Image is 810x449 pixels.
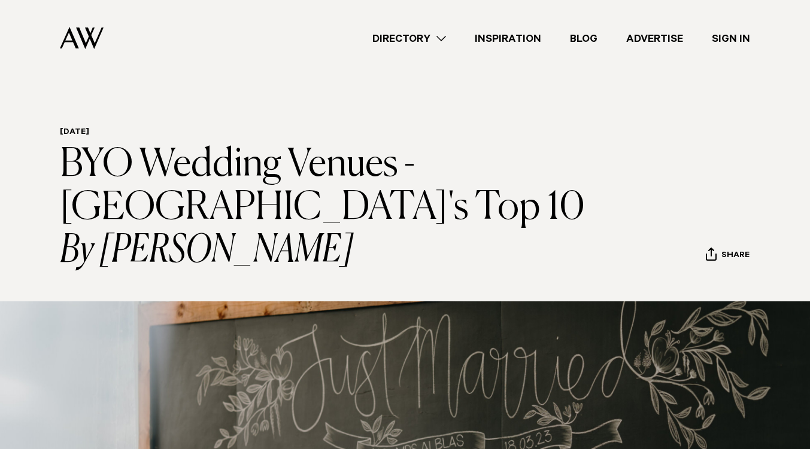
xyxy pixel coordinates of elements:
[721,251,750,262] span: Share
[60,230,614,273] i: By [PERSON_NAME]
[60,127,614,139] h6: [DATE]
[60,143,614,273] h1: BYO Wedding Venues - [GEOGRAPHIC_DATA]'s Top 10
[358,30,460,47] a: Directory
[60,27,104,49] img: Auckland Weddings Logo
[460,30,556,47] a: Inspiration
[697,30,765,47] a: Sign In
[612,30,697,47] a: Advertise
[556,30,612,47] a: Blog
[705,247,750,265] button: Share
